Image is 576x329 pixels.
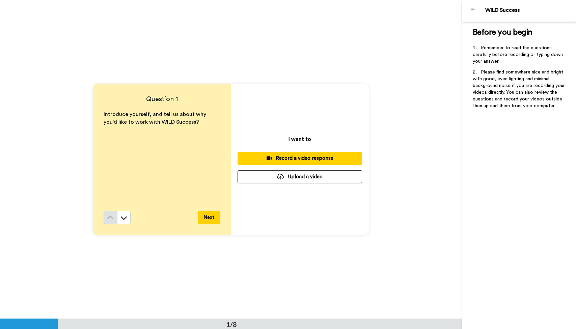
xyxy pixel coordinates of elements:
div: WILD Success [485,7,576,13]
button: Record a video response [238,152,362,165]
span: Please find somewhere nice and bright with good, even lighting and minimal background noise if yo... [473,70,566,108]
p: I want to [289,135,311,143]
span: Introduce yourself, and tell us about why you'd like to work with WILD Success? [104,112,208,125]
div: 1/8 [215,320,248,329]
img: Profile Image [466,3,482,19]
button: Upload a video [238,170,362,183]
span: Remember to read the questions carefully before recording or typing down your answer. [473,46,564,64]
div: Record a video response [243,155,357,162]
span: Before you begin [473,28,532,36]
button: Next [198,211,220,224]
h4: Question 1 [104,94,220,104]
